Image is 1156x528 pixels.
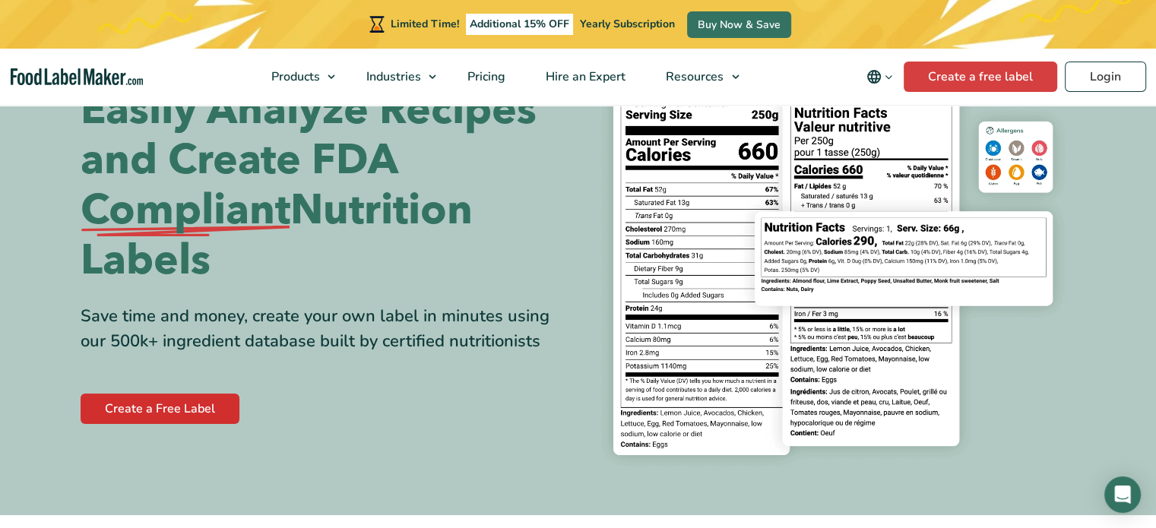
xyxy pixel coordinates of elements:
a: Industries [347,49,444,105]
a: Resources [646,49,746,105]
a: Food Label Maker homepage [11,68,144,86]
span: Industries [362,68,423,85]
a: Create a free label [904,62,1057,92]
a: Buy Now & Save [687,11,791,38]
span: Limited Time! [391,17,459,31]
a: Login [1065,62,1146,92]
span: Compliant [81,185,290,236]
a: Hire an Expert [526,49,642,105]
span: Resources [661,68,725,85]
h1: Easily Analyze Recipes and Create FDA Nutrition Labels [81,85,567,286]
button: Change language [856,62,904,92]
div: Save time and money, create your own label in minutes using our 500k+ ingredient database built b... [81,304,567,354]
span: Pricing [463,68,507,85]
span: Hire an Expert [541,68,627,85]
a: Create a Free Label [81,394,239,424]
div: Open Intercom Messenger [1104,476,1141,513]
span: Products [267,68,321,85]
span: Additional 15% OFF [466,14,573,35]
a: Products [252,49,343,105]
span: Yearly Subscription [580,17,675,31]
a: Pricing [448,49,522,105]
